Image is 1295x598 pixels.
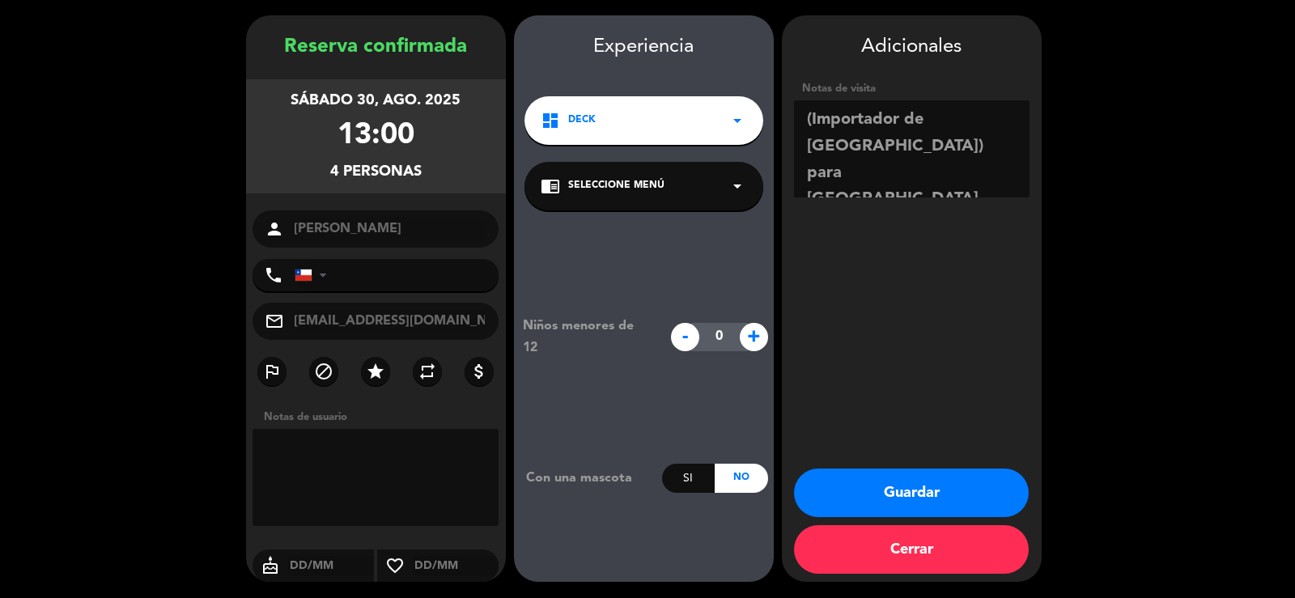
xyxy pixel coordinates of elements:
i: person [265,219,284,239]
i: arrow_drop_down [728,176,747,196]
i: star [366,362,385,381]
button: Guardar [794,469,1029,517]
i: favorite_border [377,556,413,575]
i: attach_money [469,362,489,381]
button: Cerrar [794,525,1029,574]
div: Niños menores de 12 [511,316,662,358]
span: Seleccione Menú [568,178,664,194]
i: dashboard [541,111,560,130]
input: DD/MM [288,556,375,576]
input: DD/MM [413,556,499,576]
div: Adicionales [794,32,1030,63]
div: 4 personas [330,160,422,184]
i: phone [264,265,283,285]
div: Notas de usuario [256,409,506,426]
div: Reserva confirmada [246,32,506,63]
i: outlined_flag [262,362,282,381]
div: Con una mascota [514,468,662,489]
i: chrome_reader_mode [541,176,560,196]
span: + [740,323,768,351]
i: repeat [418,362,437,381]
i: block [314,362,333,381]
div: Experiencia [514,32,774,63]
span: - [671,323,699,351]
i: arrow_drop_down [728,111,747,130]
span: DECK [568,112,596,129]
div: 13:00 [338,112,414,160]
i: cake [253,556,288,575]
div: Si [662,464,715,493]
i: mail_outline [265,312,284,331]
div: No [715,464,767,493]
div: Chile: +56 [295,260,333,291]
div: Notas de visita [794,80,1030,97]
div: sábado 30, ago. 2025 [291,89,461,112]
